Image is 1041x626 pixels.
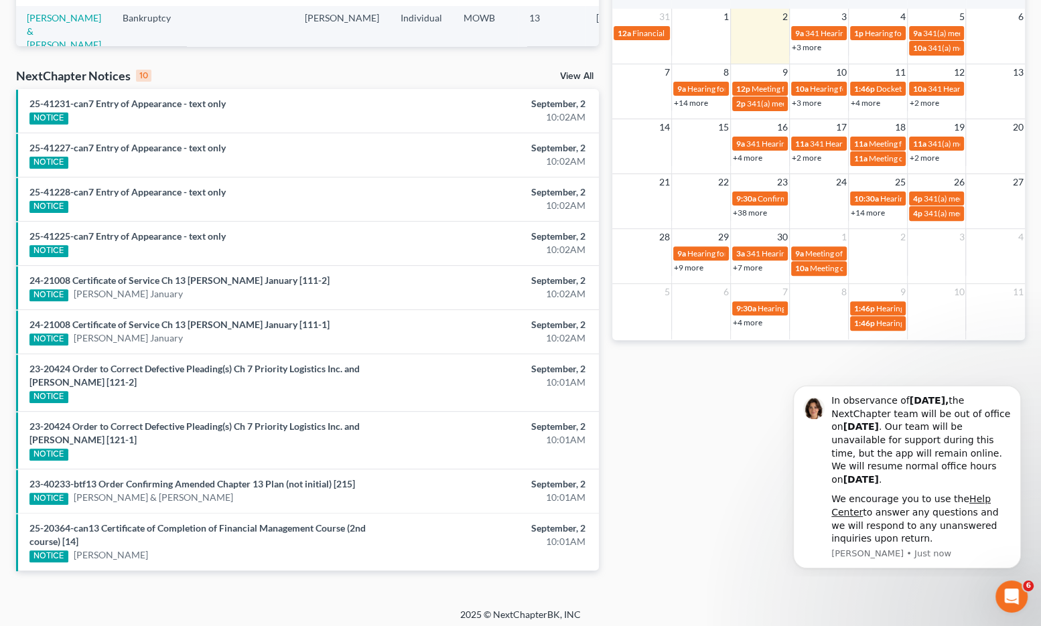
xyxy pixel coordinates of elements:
span: 11a [795,139,809,149]
div: September, 2 [409,97,585,110]
span: 22 [717,174,730,190]
span: Hearing for [876,303,916,313]
span: 11a [854,153,867,163]
a: View All [560,72,594,81]
a: 23-20424 Order to Correct Defective Pleading(s) Ch 7 Priority Logistics Inc. and [PERSON_NAME] [1... [29,363,360,388]
span: 23 [776,174,789,190]
span: 1:46p [854,303,875,313]
span: 6 [1017,9,1025,25]
span: 11a [854,139,867,149]
span: 341(a) meeting for [PERSON_NAME] [747,98,876,108]
div: 10:01AM [409,491,585,504]
span: 2 [781,9,789,25]
span: 9a [795,248,804,258]
a: +4 more [733,153,762,163]
span: Meeting for [PERSON_NAME] [869,139,974,149]
div: September, 2 [409,318,585,331]
span: 16 [776,119,789,135]
a: +4 more [733,317,762,327]
a: [PERSON_NAME] & [PERSON_NAME] [74,491,233,504]
span: Confirmation Hearing for [PERSON_NAME] [758,193,911,204]
span: 11 [1012,284,1025,300]
div: NextChapter Notices [16,68,151,84]
span: 341 Hearing for [PERSON_NAME] [810,139,930,149]
span: Meeting of Creditors for [PERSON_NAME] [810,263,959,273]
span: 13 [1012,64,1025,80]
span: 27 [1012,174,1025,190]
td: Bankruptcy [112,6,196,58]
a: [PERSON_NAME] January [74,287,183,301]
span: 10a [795,263,809,273]
div: NOTICE [29,550,68,562]
div: 10 [136,70,151,82]
iframe: Intercom notifications message [773,374,1041,576]
span: 8 [840,284,848,300]
span: 9a [795,28,804,38]
span: Hearing for [PERSON_NAME] [687,248,792,258]
span: Meeting of Creditors for [PERSON_NAME] [805,248,954,258]
span: 14 [658,119,671,135]
div: 10:02AM [409,331,585,345]
span: 5 [663,284,671,300]
a: 23-40233-btf13 Order Confirming Amended Chapter 13 Plan (not initial) [215] [29,478,355,489]
span: 9 [781,64,789,80]
span: 12 [952,64,965,80]
span: Financial Management for [PERSON_NAME] [632,28,788,38]
span: 341 Hearing for [PERSON_NAME] [746,139,866,149]
a: +3 more [792,98,821,108]
div: September, 2 [409,274,585,287]
span: 341 Hearing for [PERSON_NAME] & [PERSON_NAME] [805,28,996,38]
span: 4 [899,9,907,25]
a: [PERSON_NAME] & [PERSON_NAME] [27,12,101,50]
a: +4 more [851,98,880,108]
a: +2 more [910,98,939,108]
span: 15 [717,119,730,135]
div: 10:02AM [409,155,585,168]
span: 30 [776,229,789,245]
div: 10:02AM [409,199,585,212]
div: NOTICE [29,391,68,403]
a: +2 more [792,153,821,163]
a: +7 more [733,262,762,272]
span: 3a [736,248,745,258]
a: +38 more [733,208,767,218]
span: 7 [663,64,671,80]
div: September, 2 [409,141,585,155]
span: 6 [1023,580,1034,591]
span: 28 [658,229,671,245]
span: 10 [952,284,965,300]
a: 25-41227-can7 Entry of Appearance - text only [29,142,226,153]
span: 19 [952,119,965,135]
a: 25-41225-can7 Entry of Appearance - text only [29,230,226,242]
span: Hearing for [876,318,916,328]
span: Meeting of Creditors for [PERSON_NAME] [869,153,1018,163]
div: 10:01AM [409,535,585,548]
a: +2 more [910,153,939,163]
span: 9:30a [736,303,756,313]
span: 9:30a [736,193,756,204]
span: 26 [952,174,965,190]
td: [PHONE_NUMBER] [585,6,690,58]
span: 10a [913,43,926,53]
div: NOTICE [29,201,68,213]
span: 24 [835,174,848,190]
a: 25-41231-can7 Entry of Appearance - text only [29,98,226,109]
div: NOTICE [29,245,68,257]
td: MOWB [453,6,518,58]
span: 1 [840,229,848,245]
span: 4p [913,193,922,204]
span: 10a [795,84,809,94]
span: 20 [1012,119,1025,135]
span: 10 [835,64,848,80]
span: 21 [658,174,671,190]
span: 4 [1017,229,1025,245]
td: [PERSON_NAME] [294,6,390,58]
a: [PERSON_NAME] [74,548,148,562]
